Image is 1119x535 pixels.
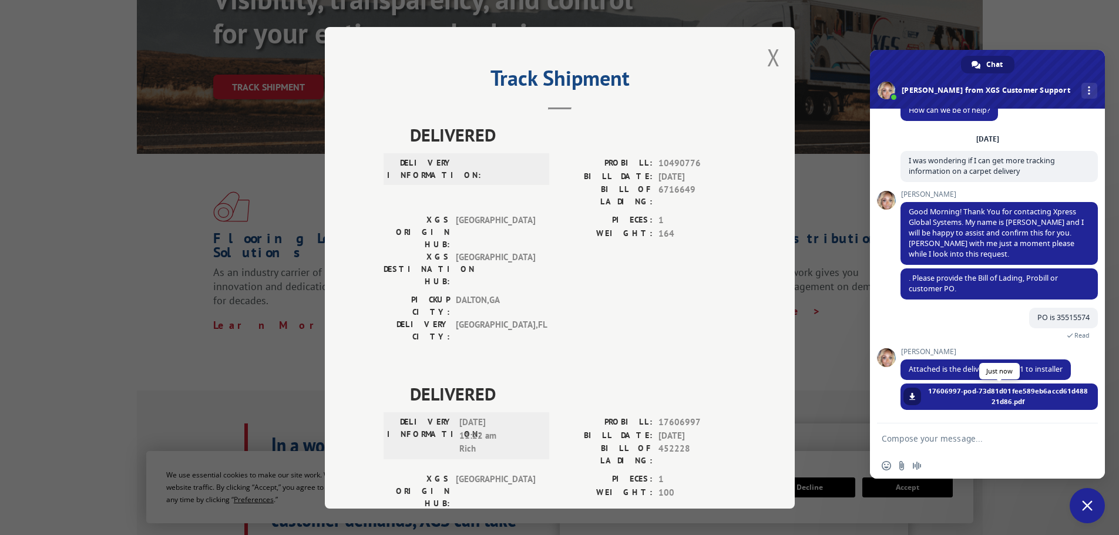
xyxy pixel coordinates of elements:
span: 17606997-pod-73d81d01fee589eb6accd61d48821d86.pdf [927,386,1089,407]
label: BILL DATE: [560,429,653,442]
span: Good Morning! Thank You for contacting Xpress Global Systems. My name is [PERSON_NAME] and I will... [909,207,1084,259]
span: Read [1074,331,1090,339]
label: BILL DATE: [560,170,653,183]
span: DALTON , GA [456,294,535,318]
span: Audio message [912,461,922,470]
label: PIECES: [560,473,653,486]
span: DELIVERED [410,122,736,148]
label: XGS ORIGIN HUB: [384,473,450,510]
span: [GEOGRAPHIC_DATA] [456,251,535,288]
span: Insert an emoji [882,461,891,470]
span: [GEOGRAPHIC_DATA] [456,473,535,510]
span: DELIVERED [410,381,736,407]
span: [PERSON_NAME] [900,348,1071,356]
button: Close modal [767,42,780,73]
label: XGS DESTINATION HUB: [384,251,450,288]
span: 17606997 [658,416,736,429]
h2: Track Shipment [384,70,736,92]
span: Chat [986,56,1003,73]
span: [PERSON_NAME] [900,190,1098,198]
label: DELIVERY INFORMATION: [387,416,453,456]
span: 6716649 [658,183,736,208]
label: XGS ORIGIN HUB: [384,214,450,251]
span: 1 [658,214,736,227]
div: More channels [1081,83,1097,99]
label: WEIGHT: [560,227,653,240]
label: WEIGHT: [560,486,653,499]
label: BILL OF LADING: [560,183,653,208]
label: BILL OF LADING: [560,442,653,467]
div: Chat [961,56,1014,73]
span: [DATE] [658,429,736,442]
label: PIECES: [560,214,653,227]
span: 10490776 [658,157,736,170]
span: [GEOGRAPHIC_DATA] , FL [456,318,535,343]
div: Close chat [1070,488,1105,523]
span: 1 [658,473,736,486]
span: Send a file [897,461,906,470]
span: [DATE] [658,170,736,183]
label: PROBILL: [560,416,653,429]
span: I was wondering if I can get more tracking information on a carpet delivery [909,156,1055,176]
textarea: Compose your message... [882,433,1067,444]
span: [DATE] 11:22 am Rich [459,416,539,456]
span: PO is 35515574 [1037,312,1090,322]
label: PICKUP CITY: [384,294,450,318]
span: . Please provide the Bill of Lading, Probill or customer PO. [909,273,1058,294]
span: [GEOGRAPHIC_DATA] [456,214,535,251]
div: [DATE] [976,136,999,143]
span: 100 [658,486,736,499]
span: How can we be of help? [909,105,990,115]
label: DELIVERY CITY: [384,318,450,343]
span: Attached is the delivery POD 9/11 to installer [909,364,1063,374]
span: 452228 [658,442,736,467]
span: 164 [658,227,736,240]
label: DELIVERY INFORMATION: [387,157,453,181]
label: PROBILL: [560,157,653,170]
